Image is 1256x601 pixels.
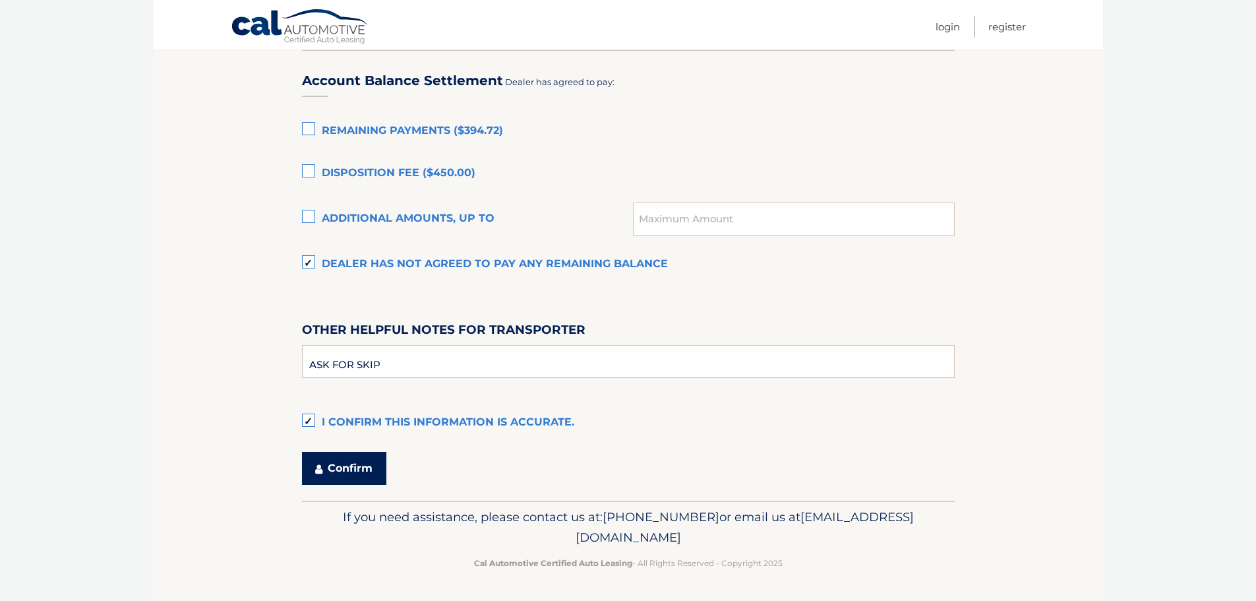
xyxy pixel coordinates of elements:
a: Login [936,16,960,38]
p: If you need assistance, please contact us at: or email us at [311,507,946,549]
span: [PHONE_NUMBER] [603,509,719,524]
label: Dealer has not agreed to pay any remaining balance [302,251,955,278]
button: Confirm [302,452,386,485]
a: Register [988,16,1026,38]
strong: Cal Automotive Certified Auto Leasing [474,558,632,568]
a: Cal Automotive [231,9,369,47]
h3: Account Balance Settlement [302,73,503,89]
input: Maximum Amount [633,203,954,236]
label: Additional amounts, up to [302,206,634,232]
label: Other helpful notes for transporter [302,320,585,344]
span: Dealer has agreed to pay: [505,77,614,87]
label: Disposition Fee ($450.00) [302,160,955,187]
label: Remaining Payments ($394.72) [302,118,955,144]
label: I confirm this information is accurate. [302,410,955,436]
p: - All Rights Reserved - Copyright 2025 [311,556,946,570]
